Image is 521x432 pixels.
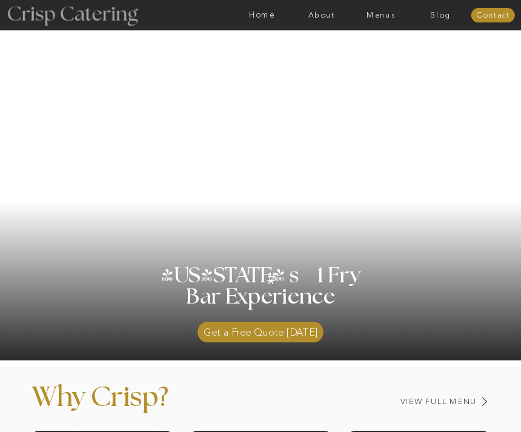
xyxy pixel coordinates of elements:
a: View Full Menu [339,397,477,406]
h3: # [247,270,297,295]
h3: ' [231,265,267,287]
h1: [US_STATE] s 1 Fry Bar Experience [150,265,371,330]
a: Contact [471,12,515,20]
a: Menus [351,11,411,19]
a: Get a Free Quote [DATE] [197,317,324,343]
p: Why Crisp? [32,384,265,424]
a: About [292,11,351,19]
a: Blog [411,11,470,19]
a: Home [232,11,291,19]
